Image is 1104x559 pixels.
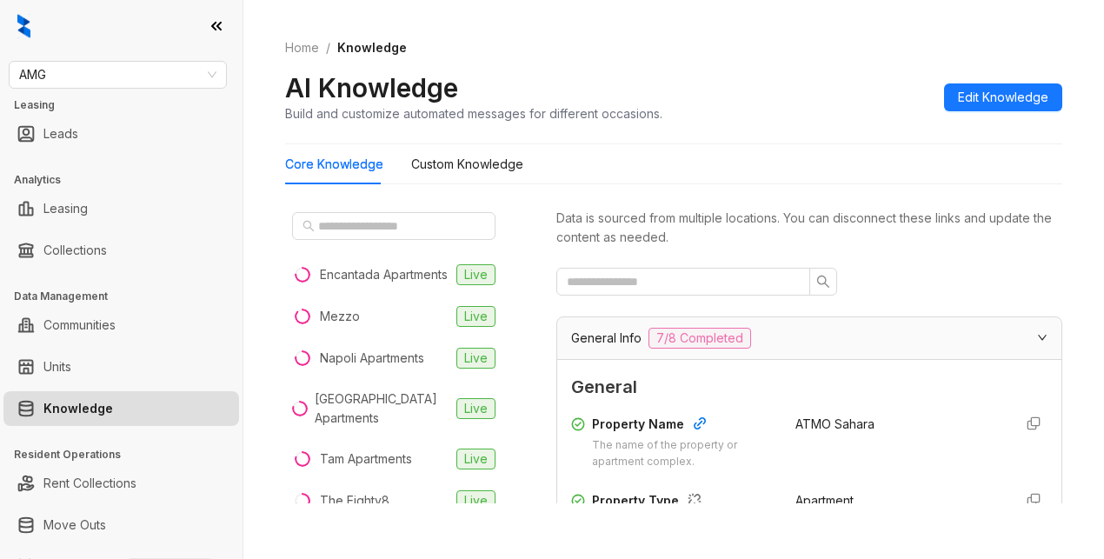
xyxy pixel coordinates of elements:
[648,328,751,349] span: 7/8 Completed
[3,191,239,226] li: Leasing
[3,233,239,268] li: Collections
[592,437,775,470] div: The name of the property or apartment complex.
[315,389,449,428] div: [GEOGRAPHIC_DATA] Apartments
[43,466,136,501] a: Rent Collections
[456,264,495,285] span: Live
[320,265,448,284] div: Encantada Apartments
[17,14,30,38] img: logo
[3,349,239,384] li: Units
[1037,332,1047,343] span: expanded
[14,447,243,463] h3: Resident Operations
[14,289,243,304] h3: Data Management
[43,233,107,268] a: Collections
[3,116,239,151] li: Leads
[795,493,854,508] span: Apartment
[282,38,323,57] a: Home
[557,317,1061,359] div: General Info7/8 Completed
[285,155,383,174] div: Core Knowledge
[556,209,1062,247] div: Data is sourced from multiple locations. You can disconnect these links and update the content as...
[320,307,360,326] div: Mezzo
[958,88,1048,107] span: Edit Knowledge
[816,275,830,289] span: search
[337,40,407,55] span: Knowledge
[320,349,424,368] div: Napoli Apartments
[3,308,239,343] li: Communities
[411,155,523,174] div: Custom Knowledge
[285,71,458,104] h2: AI Knowledge
[19,62,216,88] span: AMG
[592,491,775,514] div: Property Type
[285,104,662,123] div: Build and customize automated messages for different occasions.
[43,391,113,426] a: Knowledge
[303,220,315,232] span: search
[592,415,775,437] div: Property Name
[3,391,239,426] li: Knowledge
[43,508,106,542] a: Move Outs
[43,308,116,343] a: Communities
[320,449,412,469] div: Tam Apartments
[43,116,78,151] a: Leads
[14,172,243,188] h3: Analytics
[795,416,875,431] span: ATMO Sahara
[14,97,243,113] h3: Leasing
[944,83,1062,111] button: Edit Knowledge
[456,490,495,511] span: Live
[320,491,389,510] div: The Eighty8
[571,374,1047,401] span: General
[456,398,495,419] span: Live
[43,191,88,226] a: Leasing
[571,329,642,348] span: General Info
[43,349,71,384] a: Units
[3,466,239,501] li: Rent Collections
[3,508,239,542] li: Move Outs
[326,38,330,57] li: /
[456,348,495,369] span: Live
[456,306,495,327] span: Live
[456,449,495,469] span: Live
